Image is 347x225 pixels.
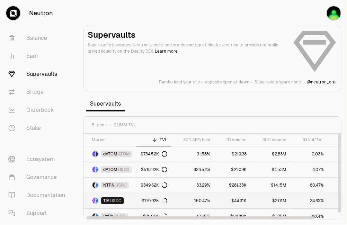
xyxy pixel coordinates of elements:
a: Supervaults [3,65,75,83]
span: DYDX [103,214,114,219]
p: Rambo load your clip— [159,79,204,85]
span: NTRN [103,182,115,188]
a: $44.31K [214,193,251,208]
img: USDC Logo [96,167,98,172]
a: Rambo load your clip—deposits open at dawn—Supervaults spare none. [159,79,302,85]
div: 1D Volume [219,137,247,143]
a: TIA LogoUSDC LogoTIAUSDC [83,193,136,208]
div: Market [92,137,132,143]
a: Balance [3,29,75,47]
p: Supervaults leverages Neutron's enshrined oracle and top of block execution to provide optimally ... [88,42,287,54]
span: ATOM [118,151,130,157]
a: dATOM LogoUSDC LogodATOMUSDC [83,162,136,177]
img: Axelar1 [327,6,341,20]
div: 30D APY/hold [176,137,210,143]
a: Support [3,204,75,222]
img: DYDX Logo [92,214,95,219]
a: Learn more [155,48,178,54]
a: $349.62K [136,178,171,193]
a: $14.15M [251,178,291,193]
a: Governance [3,168,75,186]
h2: Supervaults [88,29,287,40]
div: $734.52K [141,151,167,157]
a: Earn [3,47,75,65]
img: USDC Logo [96,198,98,204]
a: dATOM LogoATOM LogodATOMATOM [83,146,136,162]
a: Bridge [3,83,75,101]
a: 19.65% [171,209,214,224]
a: $2.83M [251,146,291,162]
span: 5 items [92,122,107,128]
a: @neutron_org [307,79,336,85]
a: 32.61% [291,209,328,224]
span: USDC [118,167,130,172]
a: 150.47% [171,193,214,208]
a: DYDX LogoUSDC LogoDYDXUSDC [83,209,136,224]
div: $518.32K [141,167,167,172]
img: TIA Logo [92,198,95,204]
span: TIA [103,198,109,204]
div: TVL [141,137,167,143]
a: $518.32K [136,162,171,177]
a: 33.29% [171,178,214,193]
a: 4.07% [291,162,328,177]
a: $219.38 [214,146,251,162]
span: USDC [114,214,126,219]
a: Ecosystem [3,150,75,168]
img: NTRN Logo [92,182,95,188]
a: Documentation [3,186,75,204]
span: USDC [115,182,127,188]
span: dATOM [103,167,117,172]
span: Supervaults [86,97,125,111]
img: USDC Logo [96,182,98,188]
span: USDC [110,198,122,204]
p: Supervaults spare none. [255,79,302,85]
a: $2.01M [251,193,291,208]
a: $76.06K [136,209,171,224]
a: 0.03% [291,146,328,162]
a: 80.47% [291,178,328,193]
a: $281.33K [214,178,251,193]
img: USDC Logo [96,214,98,219]
span: $1.86M TVL [114,122,136,128]
a: 24.63% [291,193,328,208]
a: $24.80K [214,209,251,224]
span: dATOM [103,151,117,157]
p: deposits open at dawn— [205,79,253,85]
img: dATOM Logo [92,167,95,172]
p: @ neutron_org [307,79,336,85]
img: dATOM Logo [92,151,95,157]
a: 826.52% [171,162,214,177]
a: Orderbook [3,101,75,119]
div: $76.06K [143,214,167,219]
div: $349.62K [141,182,167,188]
img: ATOM Logo [96,151,98,157]
a: $4.53M [251,162,291,177]
a: Stake [3,119,75,137]
div: 30D Volume [255,137,286,143]
a: NTRN LogoUSDC LogoNTRNUSDC [83,178,136,193]
a: $734.52K [136,146,171,162]
a: 31.58% [171,146,214,162]
a: $179.92K [136,193,171,208]
a: $1.25M [251,209,291,224]
div: $179.92K [142,198,167,204]
a: $21.09K [214,162,251,177]
div: 1D Vol/TVL [295,137,324,143]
